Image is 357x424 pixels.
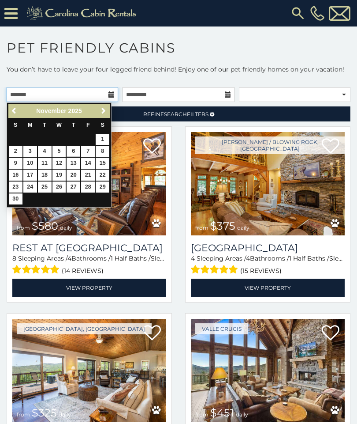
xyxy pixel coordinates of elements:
a: Next [98,106,109,117]
a: 20 [67,170,80,181]
span: 4 [191,254,195,262]
div: Sleeping Areas / Bathrooms / Sleeps: [12,254,166,276]
img: search-regular.svg [290,5,306,21]
span: Wednesday [56,122,62,128]
a: 14 [81,158,95,169]
a: [PERSON_NAME] / Blowing Rock, [GEOGRAPHIC_DATA] [195,136,345,154]
a: 30 [9,193,22,204]
a: View Property [191,279,345,297]
span: Tuesday [43,122,46,128]
a: [PHONE_NUMBER] [308,6,327,21]
span: from [17,224,30,231]
span: 2025 [68,107,82,114]
span: from [17,411,30,418]
h3: Rest at Mountain Crest [12,242,166,254]
span: daily [236,411,248,418]
a: Previous [9,106,20,117]
a: 4 [38,146,52,157]
a: 13 [67,158,80,169]
span: Previous [11,107,18,114]
a: 25 [38,182,52,193]
span: Refine Filters [143,111,208,117]
a: 11 [38,158,52,169]
span: $325 [32,406,57,419]
span: 1 Half Baths / [289,254,329,262]
a: 3 [23,146,37,157]
a: 19 [52,170,66,181]
a: 8 [96,146,109,157]
a: Beech Mountain Vista from $325 daily [12,319,166,422]
img: Beech Mountain Vista [12,319,166,422]
a: 28 [81,182,95,193]
a: 2 [9,146,22,157]
a: 27 [67,182,80,193]
span: (14 reviews) [62,265,104,276]
a: Mountain Song Lodge from $375 daily [191,132,345,235]
a: 6 [67,146,80,157]
a: 15 [96,158,109,169]
span: Thursday [72,122,75,128]
span: from [195,411,208,418]
span: $580 [32,220,58,232]
a: 26 [52,182,66,193]
a: 18 [38,170,52,181]
a: 9 [9,158,22,169]
span: November [36,107,66,114]
a: 29 [96,182,109,193]
a: 16 [9,170,22,181]
a: 23 [9,182,22,193]
a: Valle Crucis [195,323,248,334]
a: Add to favorites [143,137,161,156]
span: Saturday [101,122,104,128]
a: [GEOGRAPHIC_DATA] [191,242,345,254]
span: daily [237,224,249,231]
img: Khaki-logo.png [22,4,144,22]
a: 21 [81,170,95,181]
span: 4 [246,254,250,262]
span: daily [59,411,71,418]
a: RefineSearchFilters [7,106,350,121]
a: Rest at [GEOGRAPHIC_DATA] [12,242,166,254]
a: 24 [23,182,37,193]
img: Mountain Song Lodge [191,132,345,235]
a: [GEOGRAPHIC_DATA], [GEOGRAPHIC_DATA] [17,323,152,334]
a: 1 [96,134,109,145]
img: Cucumber Tree Lodge [191,319,345,422]
span: Sunday [14,122,17,128]
a: Add to favorites [143,324,161,343]
span: 8 [12,254,16,262]
a: 7 [81,146,95,157]
a: 22 [96,170,109,181]
span: $375 [210,220,235,232]
a: 17 [23,170,37,181]
span: 4 [67,254,71,262]
span: from [195,224,208,231]
a: Add to favorites [322,324,339,343]
a: 12 [52,158,66,169]
a: 10 [23,158,37,169]
div: Sleeping Areas / Bathrooms / Sleeps: [191,254,345,276]
span: (15 reviews) [240,265,282,276]
a: Cucumber Tree Lodge from $451 daily [191,319,345,422]
a: View Property [12,279,166,297]
span: 1 Half Baths / [111,254,151,262]
span: Monday [28,122,33,128]
span: Friday [86,122,90,128]
span: $451 [210,406,234,419]
span: daily [60,224,72,231]
span: Search [164,111,187,117]
span: Next [100,107,107,114]
a: 5 [52,146,66,157]
h3: Mountain Song Lodge [191,242,345,254]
